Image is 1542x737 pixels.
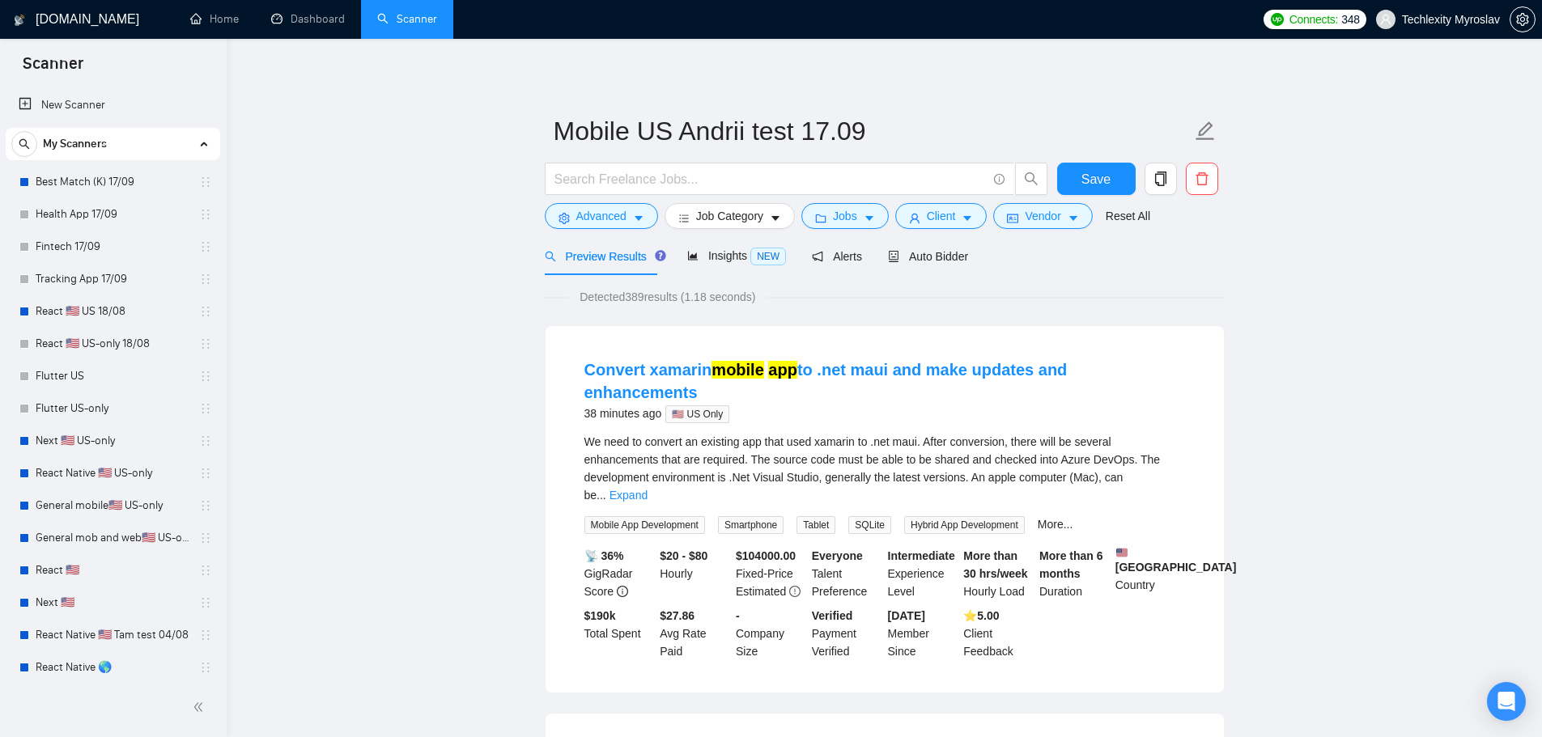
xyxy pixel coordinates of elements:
[736,609,740,622] b: -
[12,138,36,150] span: search
[1081,169,1111,189] span: Save
[199,240,212,253] span: holder
[199,402,212,415] span: holder
[1016,172,1047,186] span: search
[36,392,189,425] a: Flutter US-only
[554,169,987,189] input: Search Freelance Jobs...
[36,231,189,263] a: Fintech 17/09
[19,89,207,121] a: New Scanner
[1036,547,1112,600] div: Duration
[545,203,658,229] button: settingAdvancedcaret-down
[190,12,239,26] a: homeHome
[199,273,212,286] span: holder
[1025,207,1060,225] span: Vendor
[1510,13,1536,26] a: setting
[1271,13,1284,26] img: upwork-logo.png
[696,207,763,225] span: Job Category
[199,532,212,544] span: holder
[812,250,862,263] span: Alerts
[10,52,96,86] span: Scanner
[1195,121,1216,142] span: edit
[554,111,1192,151] input: Scanner name...
[199,337,212,350] span: holder
[1145,163,1177,195] button: copy
[864,212,875,224] span: caret-down
[36,489,189,522] a: General mobile🇺🇸 US-only
[1112,547,1188,600] div: Country
[581,607,657,660] div: Total Spent
[888,609,925,622] b: [DATE]
[768,361,797,379] mark: app
[812,549,863,562] b: Everyone
[1115,547,1237,574] b: [GEOGRAPHIC_DATA]
[584,516,705,534] span: Mobile App Development
[1106,207,1150,225] a: Reset All
[199,596,212,609] span: holder
[617,586,628,597] span: info-circle
[36,166,189,198] a: Best Match (K) 17/09
[584,404,1185,423] div: 38 minutes ago
[597,489,606,502] span: ...
[610,489,648,502] a: Expand
[271,12,345,26] a: dashboardDashboard
[1057,163,1136,195] button: Save
[199,467,212,480] span: holder
[1116,547,1128,558] img: 🇺🇸
[1007,212,1018,224] span: idcard
[581,547,657,600] div: GigRadar Score
[199,661,212,674] span: holder
[660,609,695,622] b: $27.86
[653,248,668,263] div: Tooltip anchor
[885,547,961,600] div: Experience Level
[633,212,644,224] span: caret-down
[1039,549,1103,580] b: More than 6 months
[545,251,556,262] span: search
[36,554,189,587] a: React 🇺🇸
[888,251,899,262] span: robot
[712,361,763,379] mark: mobile
[584,609,616,622] b: $ 190k
[736,585,786,598] span: Estimated
[1068,212,1079,224] span: caret-down
[1380,14,1391,25] span: user
[687,249,786,262] span: Insights
[815,212,826,224] span: folder
[199,208,212,221] span: holder
[1510,13,1535,26] span: setting
[568,288,767,306] span: Detected 389 results (1.18 seconds)
[199,176,212,188] span: holder
[960,607,1036,660] div: Client Feedback
[994,174,1005,184] span: info-circle
[796,516,835,534] span: Tablet
[687,250,699,261] span: area-chart
[656,547,733,600] div: Hourly
[36,522,189,554] a: General mob and web🇺🇸 US-only - to be done
[36,295,189,328] a: React 🇺🇸 US 18/08
[199,305,212,318] span: holder
[584,433,1185,504] div: We need to convert an existing app that used xamarin to .net maui. After conversion, there will b...
[904,516,1025,534] span: Hybrid App Development
[1145,172,1176,186] span: copy
[848,516,891,534] span: SQLite
[678,212,690,224] span: bars
[885,607,961,660] div: Member Since
[193,699,209,715] span: double-left
[1510,6,1536,32] button: setting
[377,12,437,26] a: searchScanner
[559,212,570,224] span: setting
[36,198,189,231] a: Health App 17/09
[6,89,220,121] li: New Scanner
[736,549,796,562] b: $ 104000.00
[1038,518,1073,531] a: More...
[199,629,212,642] span: holder
[199,499,212,512] span: holder
[1015,163,1047,195] button: search
[199,434,212,447] span: holder
[909,212,920,224] span: user
[199,370,212,383] span: holder
[927,207,956,225] span: Client
[801,203,889,229] button: folderJobscaret-down
[1487,682,1526,721] div: Open Intercom Messenger
[660,549,707,562] b: $20 - $80
[770,212,781,224] span: caret-down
